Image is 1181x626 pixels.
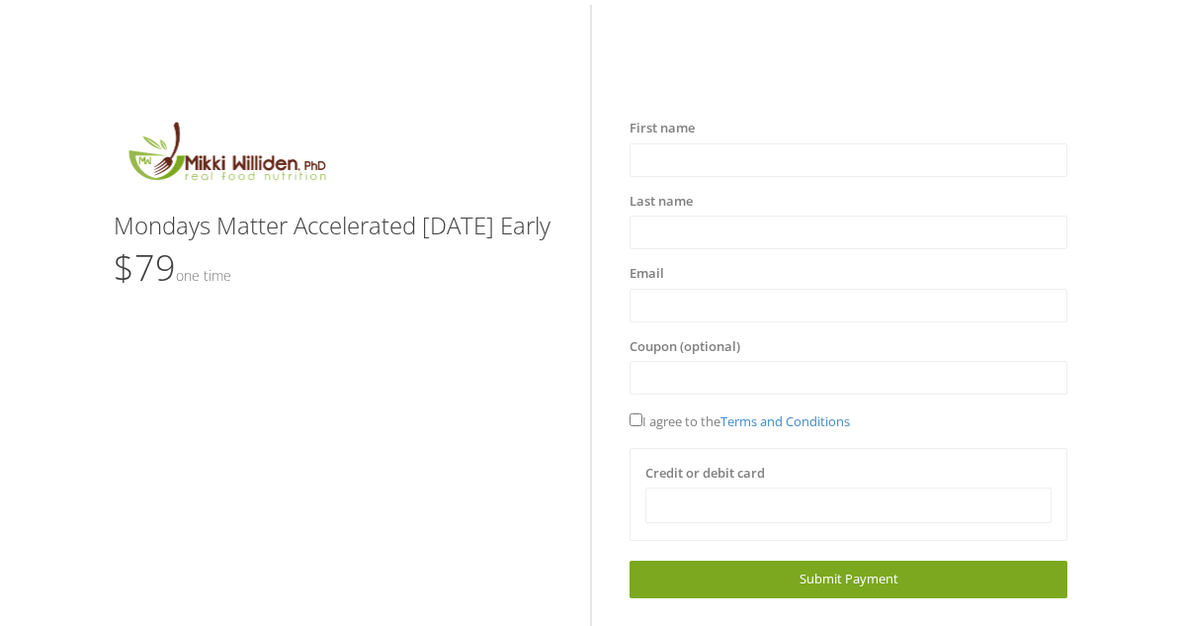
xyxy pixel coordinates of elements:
[658,497,1039,514] iframe: Secure card payment input frame
[176,266,231,285] small: One time
[630,561,1067,597] a: Submit Payment
[645,464,765,484] label: Credit or debit card
[114,213,551,238] h3: Mondays Matter Accelerated [DATE] Early
[630,412,850,430] span: I agree to the
[630,337,740,357] label: Coupon (optional)
[114,243,231,292] span: $79
[720,412,850,430] a: Terms and Conditions
[800,570,898,587] span: Submit Payment
[114,119,339,193] img: MikkiLogoMain.png
[630,119,695,138] label: First name
[630,192,693,212] label: Last name
[630,264,664,284] label: Email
